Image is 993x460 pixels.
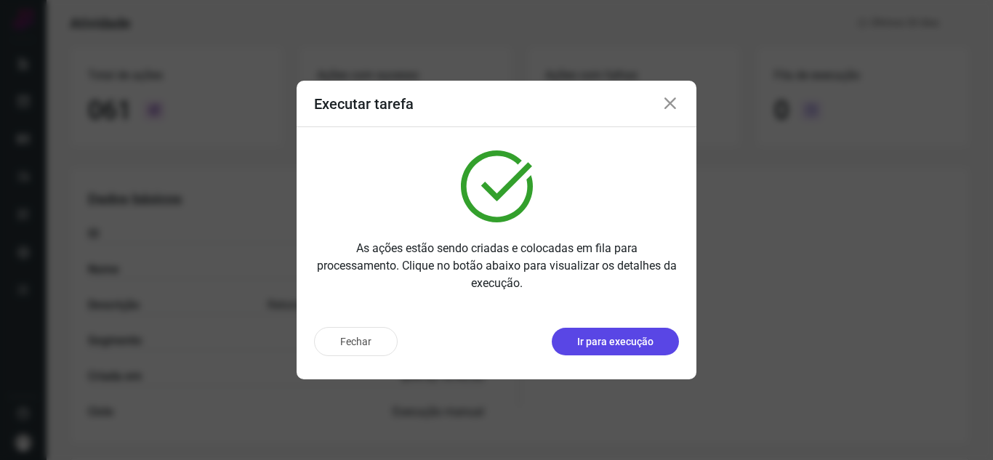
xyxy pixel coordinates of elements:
img: verified.svg [461,150,533,222]
button: Fechar [314,327,398,356]
h3: Executar tarefa [314,95,414,113]
p: Ir para execução [577,334,654,350]
p: As ações estão sendo criadas e colocadas em fila para processamento. Clique no botão abaixo para ... [314,240,679,292]
button: Ir para execução [552,328,679,355]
